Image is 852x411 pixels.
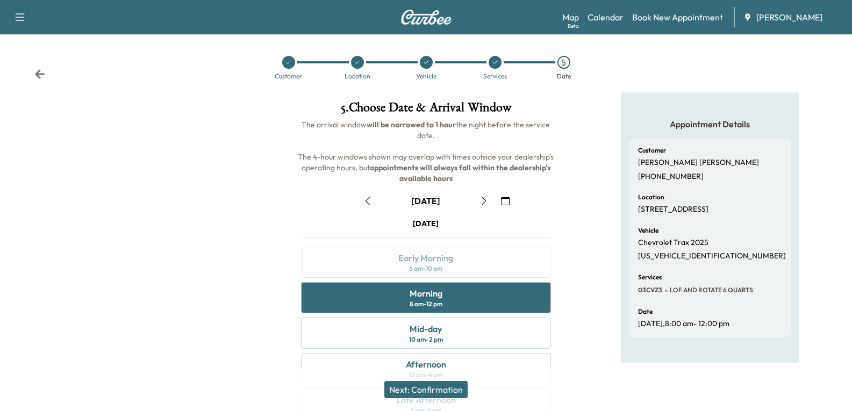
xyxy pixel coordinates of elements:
div: Mid-day [410,322,442,335]
h6: Customer [638,147,666,154]
div: Morning [410,287,442,300]
div: Date [557,73,571,80]
div: Afternoon [406,358,446,371]
div: Back [34,69,45,80]
h6: Location [638,194,664,200]
button: Next: Confirmation [384,381,468,398]
p: [DATE] , 8:00 am - 12:00 pm [638,319,729,329]
h5: Appointment Details [629,118,791,130]
h6: Services [638,274,662,280]
a: MapBeta [562,11,579,24]
h6: Vehicle [638,227,658,234]
a: Book New Appointment [632,11,723,24]
div: Vehicle [416,73,436,80]
a: Calendar [588,11,624,24]
span: LOF AND ROTATE 6 QUARTS [668,286,753,294]
div: [DATE] [411,195,440,207]
h6: Date [638,308,653,315]
span: - [662,285,668,295]
b: appointments will always fall within the dealership's available hours [370,163,552,183]
div: Location [345,73,370,80]
p: [PERSON_NAME] [PERSON_NAME] [638,158,759,168]
span: [PERSON_NAME] [756,11,822,24]
h1: 5 . Choose Date & Arrival Window [292,101,559,119]
span: 03CVZ3 [638,286,662,294]
div: 10 am - 2 pm [409,335,443,344]
img: Curbee Logo [400,10,452,25]
div: [DATE] [413,218,439,229]
div: Beta [568,22,579,30]
div: 8 am - 12 pm [410,300,442,308]
p: [US_VEHICLE_IDENTIFICATION_NUMBER] [638,251,786,261]
p: [PHONE_NUMBER] [638,172,704,182]
div: Customer [275,73,302,80]
p: Chevrolet Trax 2025 [638,238,708,248]
div: Services [483,73,507,80]
span: The arrival window the night before the service date. The 4-hour windows shown may overlap with t... [298,120,555,183]
div: 5 [557,56,570,69]
b: will be narrowed to 1 hour [367,120,456,129]
p: [STREET_ADDRESS] [638,205,708,214]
